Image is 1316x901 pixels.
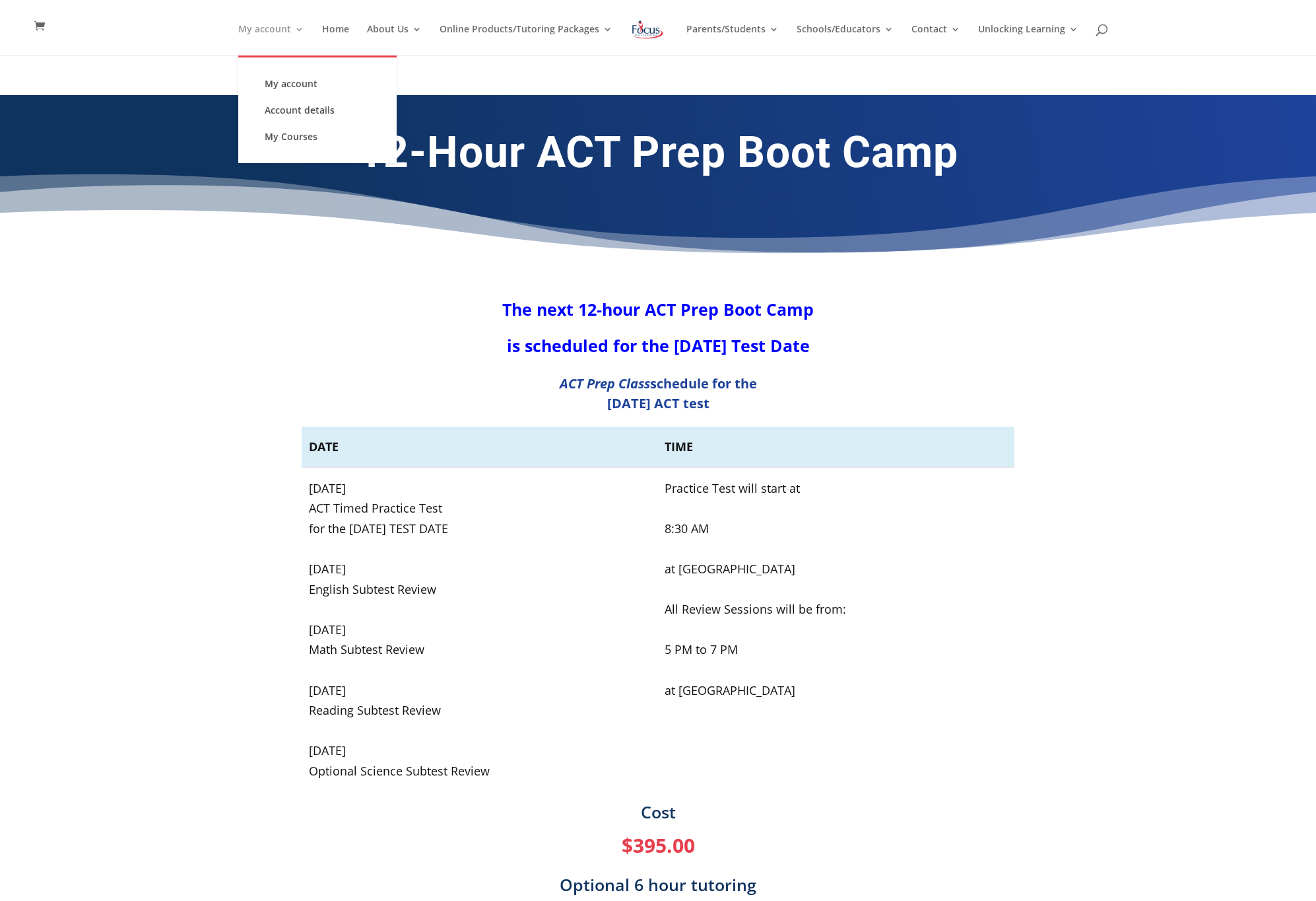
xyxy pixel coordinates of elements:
[322,24,349,55] a: Home
[657,427,1014,468] th: TIME
[302,468,657,791] td: [DATE] ACT Timed Practice Test for the [DATE] TEST DATE [DATE] English Subtest Review [DATE] Math...
[251,71,383,97] a: My account
[607,394,709,412] b: [DATE] ACT test
[251,124,383,150] a: My Courses
[302,427,657,468] th: DATE
[978,24,1078,55] a: Unlocking Learning
[502,298,814,320] strong: The next 12-hour ACT Prep Boot Camp
[251,97,383,124] a: Account details
[302,836,1014,862] h4: $395.00
[630,18,665,42] img: Focus on Learning
[440,24,612,55] a: Online Products/Tutoring Packages
[560,375,757,392] b: schedule for the
[302,875,1014,895] p: Optional 6 hour tutoring
[797,24,894,55] a: Schools/Educators
[911,24,960,55] a: Contact
[367,24,422,55] a: About Us
[657,468,1014,791] td: Practice Test will start at 8:30 AM at [GEOGRAPHIC_DATA] All Review Sessions will be from: 5 PM t...
[302,802,1014,822] p: Cost
[302,135,1014,177] h1: 12-Hour ACT Prep Boot Camp
[238,24,304,55] a: My account
[686,24,779,55] a: Parents/Students
[507,334,810,357] strong: is scheduled for the [DATE] Test Date
[560,375,650,392] em: ACT Prep Class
